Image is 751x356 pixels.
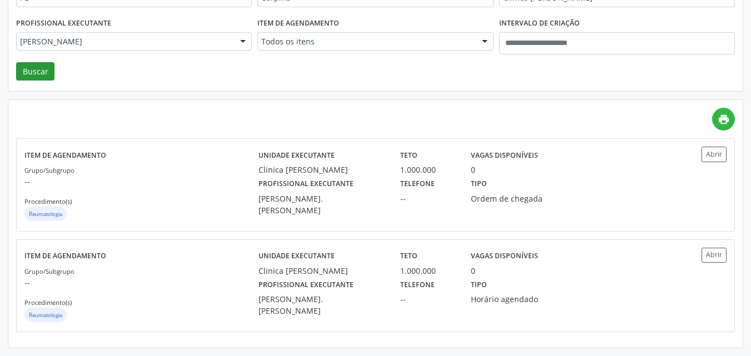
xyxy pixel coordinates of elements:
[471,248,538,265] label: Vagas disponíveis
[258,193,385,216] div: [PERSON_NAME]. [PERSON_NAME]
[257,15,339,32] label: Item de agendamento
[24,248,106,265] label: Item de agendamento
[400,265,455,277] div: 1.000.000
[702,248,727,263] button: Abrir
[400,164,455,176] div: 1.000.000
[400,193,455,204] div: --
[400,147,417,164] label: Teto
[24,166,74,174] small: Grupo/Subgrupo
[400,293,455,305] div: --
[258,164,385,176] div: Clinica [PERSON_NAME]
[471,277,487,294] label: Tipo
[258,277,354,294] label: Profissional executante
[24,197,72,205] small: Procedimento(s)
[471,147,538,164] label: Vagas disponíveis
[258,248,335,265] label: Unidade executante
[29,312,62,319] small: Reumatologia
[712,108,735,131] a: print
[29,210,62,218] small: Reumatologia
[718,113,730,126] i: print
[258,147,335,164] label: Unidade executante
[24,147,106,164] label: Item de agendamento
[261,36,470,47] span: Todos os itens
[499,15,580,32] label: Intervalo de criação
[20,36,229,47] span: [PERSON_NAME]
[702,147,727,162] button: Abrir
[258,176,354,193] label: Profissional executante
[471,164,475,176] div: 0
[258,265,385,277] div: Clinica [PERSON_NAME]
[400,248,417,265] label: Teto
[16,62,54,81] button: Buscar
[24,277,258,288] p: --
[471,193,561,204] div: Ordem de chegada
[471,293,561,305] div: Horário agendado
[24,298,72,307] small: Procedimento(s)
[24,176,258,187] p: --
[24,267,74,275] small: Grupo/Subgrupo
[471,265,475,277] div: 0
[400,277,435,294] label: Telefone
[258,293,385,317] div: [PERSON_NAME]. [PERSON_NAME]
[471,176,487,193] label: Tipo
[400,176,435,193] label: Telefone
[16,15,111,32] label: Profissional executante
